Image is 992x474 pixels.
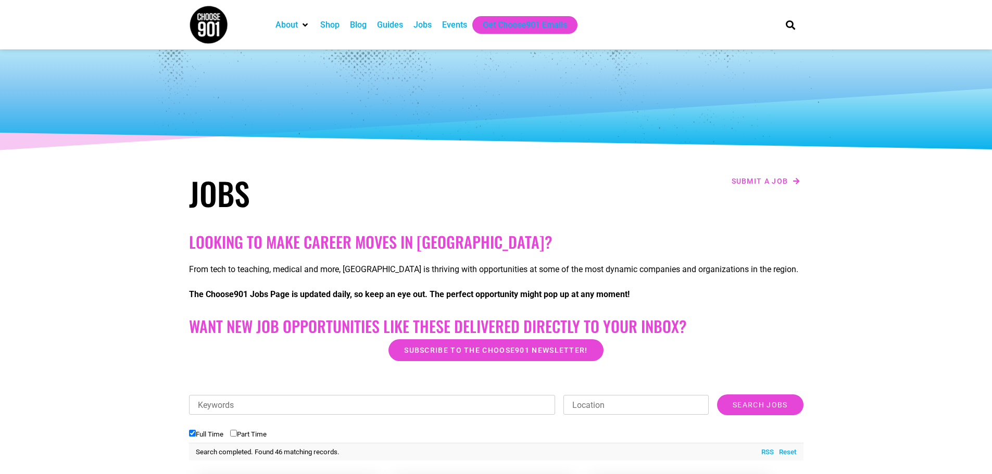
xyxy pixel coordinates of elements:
label: Full Time [189,430,223,438]
span: Subscribe to the Choose901 newsletter! [404,347,587,354]
input: Search Jobs [717,394,803,415]
div: Search [782,16,799,33]
p: From tech to teaching, medical and more, [GEOGRAPHIC_DATA] is thriving with opportunities at some... [189,263,803,276]
nav: Main nav [270,16,768,34]
a: RSS [756,447,774,457]
a: Events [442,19,467,31]
a: Guides [377,19,403,31]
h1: Jobs [189,174,491,212]
a: Submit a job [729,174,803,188]
strong: The Choose901 Jobs Page is updated daily, so keep an eye out. The perfect opportunity might pop u... [189,289,630,299]
a: Jobs [413,19,432,31]
span: Submit a job [732,177,788,185]
div: About [270,16,315,34]
a: Blog [350,19,367,31]
input: Full Time [189,430,196,437]
a: Reset [774,447,796,457]
input: Part Time [230,430,237,437]
a: Subscribe to the Choose901 newsletter! [388,339,603,361]
a: Shop [320,19,340,31]
a: Get Choose901 Emails [483,19,567,31]
input: Keywords [189,395,556,415]
span: Search completed. Found 46 matching records. [196,448,340,456]
a: About [275,19,298,31]
label: Part Time [230,430,267,438]
h2: Want New Job Opportunities like these Delivered Directly to your Inbox? [189,317,803,336]
h2: Looking to make career moves in [GEOGRAPHIC_DATA]? [189,233,803,251]
input: Location [563,395,709,415]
